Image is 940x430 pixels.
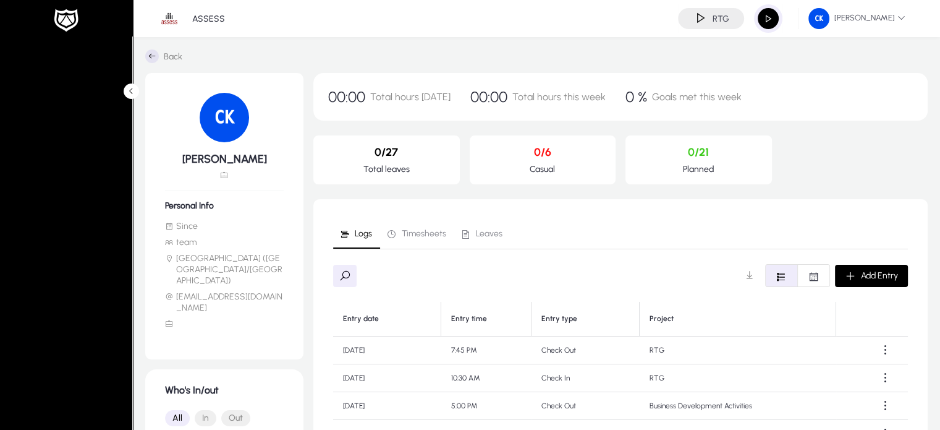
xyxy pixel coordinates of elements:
h4: RTG [713,14,729,24]
div: Entry date [343,314,431,324]
td: [DATE] [333,337,441,364]
span: Total hours this week [512,91,606,103]
td: [DATE] [333,364,441,392]
td: [DATE] [333,392,441,420]
button: In [195,410,216,426]
a: Logs [333,219,380,249]
img: 1.png [158,7,181,30]
h1: Who's In/out [165,384,284,396]
button: Add Entry [835,265,908,287]
div: Project [650,314,674,324]
p: 0/27 [323,145,450,159]
li: [GEOGRAPHIC_DATA] ([GEOGRAPHIC_DATA]/[GEOGRAPHIC_DATA]) [165,253,284,286]
td: Check Out [531,392,640,420]
button: All [165,410,190,426]
td: 10:30 AM [441,364,531,392]
td: Business Development Activities [640,392,836,420]
span: Logs [355,230,372,238]
a: Back [145,49,182,63]
p: 0/6 [480,145,606,159]
td: 5:00 PM [441,392,531,420]
span: Add Entry [861,270,898,281]
p: Planned [635,164,762,174]
img: 41.png [808,8,829,29]
h5: [PERSON_NAME] [165,152,284,166]
li: [EMAIL_ADDRESS][DOMAIN_NAME] [165,291,284,314]
div: Project [650,314,826,324]
button: [PERSON_NAME] [798,7,915,30]
p: Total leaves [323,164,450,174]
p: ASSESS [192,14,225,24]
td: 7:45 PM [441,337,531,364]
span: [PERSON_NAME] [808,8,905,29]
li: Since [165,221,284,232]
div: Entry type [541,314,577,324]
h6: Personal Info [165,200,284,211]
span: Timesheets [402,230,446,238]
button: Out [221,410,250,426]
td: RTG [640,337,836,364]
td: Check In [531,364,640,392]
p: Casual [480,164,606,174]
span: Total hours [DATE] [370,91,451,103]
td: RTG [640,364,836,392]
span: Leaves [476,230,502,238]
div: Entry type [541,314,629,324]
td: Check Out [531,337,640,364]
div: Entry date [343,314,379,324]
span: 0 % [625,88,647,106]
th: Entry time [441,302,531,337]
a: Leaves [454,219,510,249]
span: 00:00 [328,88,365,106]
span: 00:00 [470,88,507,106]
li: team [165,237,284,248]
span: Goals met this week [652,91,742,103]
p: 0/21 [635,145,762,159]
a: Timesheets [380,219,454,249]
mat-button-toggle-group: Font Style [765,264,830,287]
img: white-logo.png [51,7,82,33]
img: 41.png [200,93,249,142]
